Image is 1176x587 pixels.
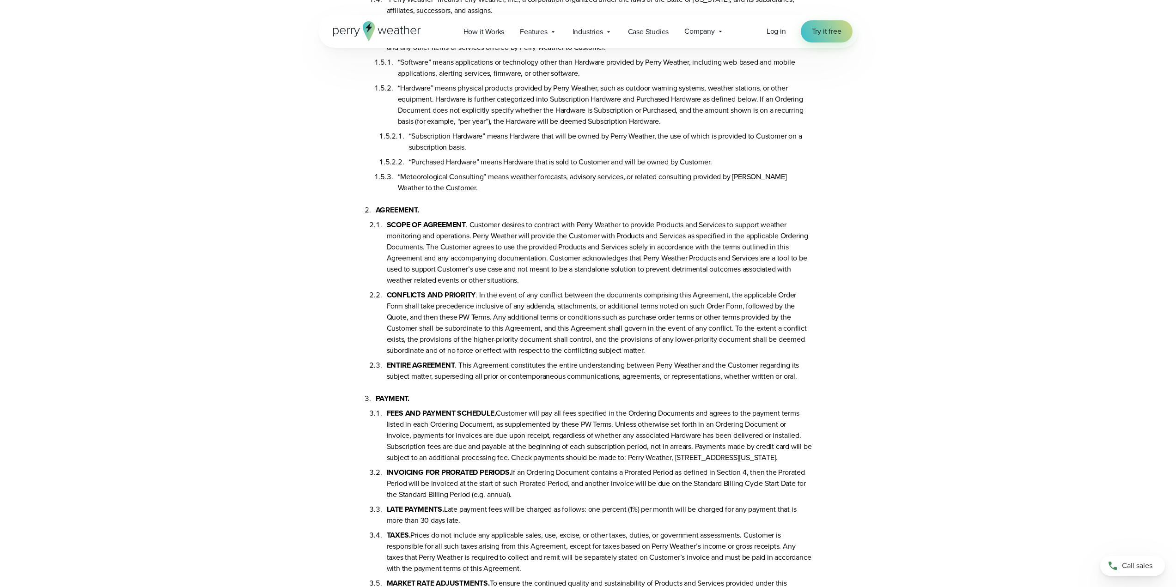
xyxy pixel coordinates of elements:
li: “Meteorological Consulting” means weather forecasts, advisory services, or related consulting pro... [398,168,812,194]
b: TAXES. [387,530,411,540]
li: “Software” means applications or technology other than Hardware provided by Perry Weather, includ... [398,53,812,79]
span: Industries [573,26,603,37]
a: Case Studies [620,22,677,41]
b: ENTIRE AGREEMENT [387,360,455,370]
b: INVOICING FOR PRORATED PERIODS. [387,467,512,478]
li: “Purchased Hardware” means Hardware that is sold to Customer and will be owned by Customer. [409,153,812,168]
li: . In the event of any conflict between the documents comprising this Agreement, the applicable Or... [387,286,812,356]
b: CONFLICTS AND PRIORITY [387,290,476,300]
li: If an Ordering Document contains a Prorated Period as defined in Section 4, then the Prorated Per... [387,463,812,500]
b: AGREEMENT. [376,205,419,215]
a: Try it free [801,20,853,42]
li: Late payment fees will be charged as follows: one percent (1%) per month will be charged for any ... [387,500,812,526]
span: Company [684,26,715,37]
li: “Products and Services” means all products, services, solutions, and deliverables provided by Per... [387,16,812,194]
span: Try it free [812,26,841,37]
span: Call sales [1122,560,1152,571]
span: Features [520,26,547,37]
span: How it Works [463,26,505,37]
li: Prices do not include any applicable sales, use, excise, or other taxes, duties, or government as... [387,526,812,574]
li: “Hardware” means physical products provided by Perry Weather, such as outdoor warning systems, we... [398,79,812,168]
b: LATE PAYMENTS. [387,504,444,514]
a: Call sales [1100,556,1165,576]
span: Log in [767,26,786,36]
li: . Customer desires to contract with Perry Weather to provide Products and Services to support wea... [387,216,812,286]
li: Customer will pay all fees specified in the Ordering Documents and agrees to the payment terms li... [387,404,812,463]
li: . This Agreement constitutes the entire understanding between Perry Weather and the Customer rega... [387,356,812,382]
b: PAYMENT. [376,393,409,404]
a: Log in [767,26,786,37]
li: “Subscription Hardware” means Hardware that will be owned by Perry Weather, the use of which is p... [409,127,812,153]
span: Case Studies [628,26,669,37]
b: FEES AND PAYMENT SCHEDULE. [387,408,496,418]
b: SCOPE OF AGREEMENT [387,219,466,230]
a: How it Works [456,22,512,41]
